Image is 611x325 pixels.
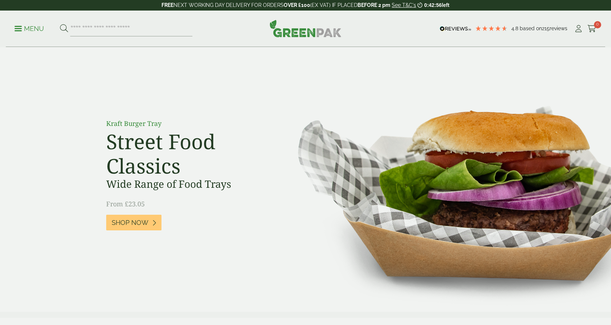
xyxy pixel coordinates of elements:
[358,2,390,8] strong: BEFORE 2 pm
[574,25,583,32] i: My Account
[440,26,471,31] img: REVIEWS.io
[542,25,550,31] span: 215
[424,2,442,8] span: 0:42:56
[442,2,450,8] span: left
[587,23,596,34] a: 0
[284,2,310,8] strong: OVER £100
[392,2,416,8] a: See T&C's
[550,25,567,31] span: reviews
[106,119,270,128] p: Kraft Burger Tray
[511,25,520,31] span: 4.8
[275,47,611,312] img: Street Food Classics
[15,24,44,33] p: Menu
[106,129,270,178] h2: Street Food Classics
[269,20,342,37] img: GreenPak Supplies
[587,25,596,32] i: Cart
[475,25,508,32] div: 4.79 Stars
[15,24,44,32] a: Menu
[520,25,542,31] span: Based on
[106,178,270,190] h3: Wide Range of Food Trays
[594,21,601,28] span: 0
[161,2,173,8] strong: FREE
[106,215,161,230] a: Shop Now
[112,219,148,227] span: Shop Now
[106,199,145,208] span: From £23.05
